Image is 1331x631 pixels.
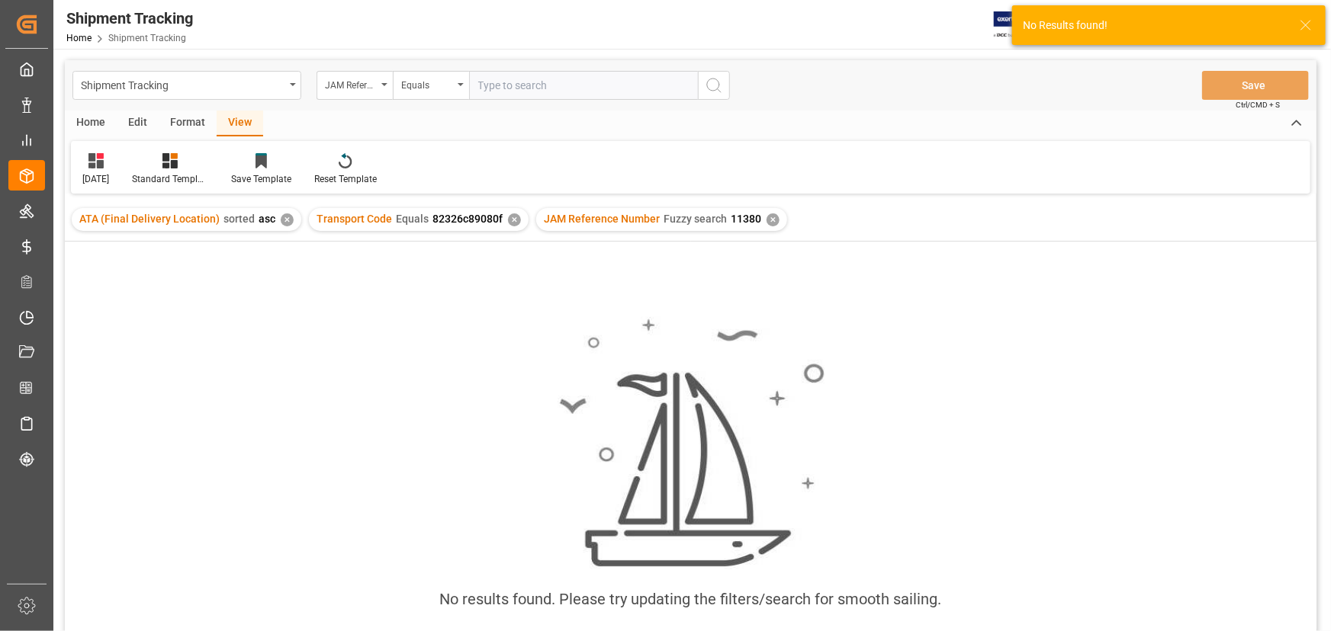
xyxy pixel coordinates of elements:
[217,111,263,136] div: View
[79,213,220,225] span: ATA (Final Delivery Location)
[432,213,503,225] span: 82326c89080f
[1202,71,1309,100] button: Save
[401,75,453,92] div: Equals
[1236,99,1280,111] span: Ctrl/CMD + S
[82,172,109,186] div: [DATE]
[132,172,208,186] div: Standard Templates
[65,111,117,136] div: Home
[1023,18,1285,34] div: No Results found!
[72,71,301,100] button: open menu
[994,11,1046,38] img: Exertis%20JAM%20-%20Email%20Logo.jpg_1722504956.jpg
[231,172,291,186] div: Save Template
[259,213,275,225] span: asc
[440,588,942,610] div: No results found. Please try updating the filters/search for smooth sailing.
[317,213,392,225] span: Transport Code
[544,213,660,225] span: JAM Reference Number
[325,75,377,92] div: JAM Reference Number
[558,317,825,569] img: smooth_sailing.jpeg
[767,213,780,226] div: ✕
[393,71,469,100] button: open menu
[314,172,377,186] div: Reset Template
[508,213,521,226] div: ✕
[281,213,294,226] div: ✕
[698,71,730,100] button: search button
[81,75,285,94] div: Shipment Tracking
[66,7,193,30] div: Shipment Tracking
[117,111,159,136] div: Edit
[664,213,727,225] span: Fuzzy search
[469,71,698,100] input: Type to search
[223,213,255,225] span: sorted
[731,213,761,225] span: 11380
[66,33,92,43] a: Home
[317,71,393,100] button: open menu
[396,213,429,225] span: Equals
[159,111,217,136] div: Format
